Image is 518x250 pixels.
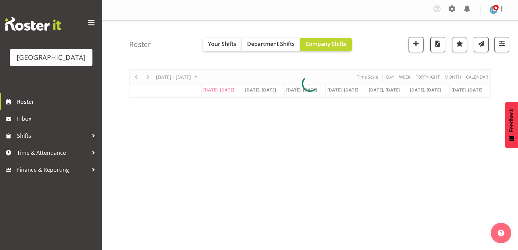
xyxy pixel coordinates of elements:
img: help-xxl-2.png [498,230,504,236]
button: Feedback - Show survey [505,102,518,148]
div: [GEOGRAPHIC_DATA] [17,52,86,63]
img: lesley-mckenzie127.jpg [489,6,498,14]
span: Department Shifts [247,40,295,48]
button: Send a list of all shifts for the selected filtered period to all rostered employees. [474,37,489,52]
h4: Roster [129,40,151,48]
button: Department Shifts [242,38,300,51]
button: Filter Shifts [494,37,509,52]
button: Download a PDF of the roster according to the set date range. [430,37,445,52]
span: Shifts [17,131,88,141]
img: Rosterit website logo [5,17,61,31]
span: Company Shifts [306,40,346,48]
span: Finance & Reporting [17,165,88,175]
span: Feedback [508,109,515,132]
button: Company Shifts [300,38,352,51]
span: Your Shifts [208,40,236,48]
button: Highlight an important date within the roster. [452,37,467,52]
span: Roster [17,97,99,107]
span: Time & Attendance [17,148,88,158]
span: Inbox [17,114,99,124]
button: Add a new shift [409,37,424,52]
button: Your Shifts [203,38,242,51]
